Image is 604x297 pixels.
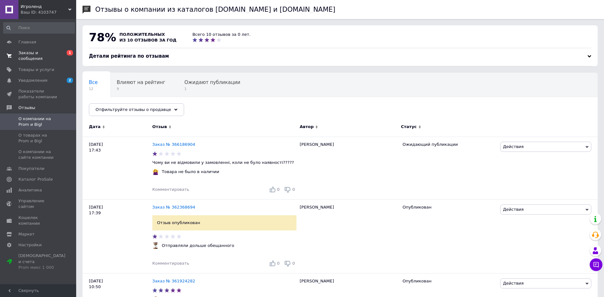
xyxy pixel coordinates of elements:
[83,137,152,199] div: [DATE] 17:43
[184,80,240,85] span: Ожидают публикации
[402,278,495,284] div: Опубликован
[89,124,101,130] span: Дата
[18,116,59,127] span: О компании на Prom и Bigl
[95,6,335,13] h1: Отзывы о компании из каталогов [DOMAIN_NAME] и [DOMAIN_NAME]
[503,144,524,149] span: Действия
[3,22,75,34] input: Поиск
[18,50,59,61] span: Заказы и сообщения
[18,187,42,193] span: Аналитика
[18,198,59,210] span: Управление сайтом
[18,265,65,270] div: Prom микс 1 000
[89,104,158,109] span: Опубликованы без комме...
[590,258,602,271] button: Чат с покупателем
[21,4,68,10] span: Игроленд
[296,137,399,199] div: [PERSON_NAME]
[300,124,314,130] span: Автор
[152,279,195,283] a: Заказ № 361924282
[119,32,165,37] span: положительных
[96,107,171,112] span: Отфильтруйте отзывы о продавце
[89,87,98,91] span: 12
[83,200,152,274] div: [DATE] 17:39
[18,242,42,248] span: Настройки
[402,142,495,147] div: Ожидающий публикации
[117,80,165,85] span: Влияют на рейтинг
[18,67,54,73] span: Товары и услуги
[18,253,65,270] span: [DEMOGRAPHIC_DATA] и счета
[152,242,159,249] img: :hourglass_flowing_sand:
[503,207,524,212] span: Действия
[83,97,170,121] div: Опубликованы без комментария
[18,39,36,45] span: Главная
[152,187,189,192] span: Комментировать
[18,78,47,83] span: Уведомления
[21,10,76,15] div: Ваш ID: 4103747
[18,231,35,237] span: Маркет
[160,169,221,175] div: Товара не было в наличии
[152,205,195,210] a: Заказ № 362368694
[402,204,495,210] div: Опубликован
[192,32,250,37] div: Всего 10 отзывов за 0 лет.
[503,281,524,286] span: Действия
[401,124,417,130] span: Статус
[67,50,73,55] span: 1
[18,105,35,111] span: Отзывы
[18,132,59,144] span: О товарах на Prom и Bigl
[117,87,165,91] span: 9
[18,88,59,100] span: Показатели работы компании
[160,243,236,249] div: Отправляли дольше обещанного
[152,215,296,230] div: Отзыв опубликован
[152,160,296,165] p: Чому ви не відмовили у замовленні, коли не було наявності?????
[184,87,240,91] span: 1
[152,124,167,130] span: Отзыв
[152,169,159,175] img: :woman-gesturing-no:
[18,177,53,182] span: Каталог ProSale
[277,261,280,266] span: 0
[89,53,591,60] div: Детали рейтинга по отзывам
[18,215,59,226] span: Кошелек компании
[119,38,176,42] span: из 10 отзывов за год
[152,142,195,147] a: Заказ № 366186904
[67,78,73,83] span: 2
[89,80,98,85] span: Все
[152,261,189,266] span: Комментировать
[18,166,44,171] span: Покупатели
[89,53,169,59] span: Детали рейтинга по отзывам
[89,31,116,44] span: 78%
[296,200,399,274] div: [PERSON_NAME]
[277,187,280,192] span: 0
[292,261,295,266] span: 0
[152,187,189,192] div: Комментировать
[292,187,295,192] span: 0
[18,149,59,160] span: О компании на сайте компании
